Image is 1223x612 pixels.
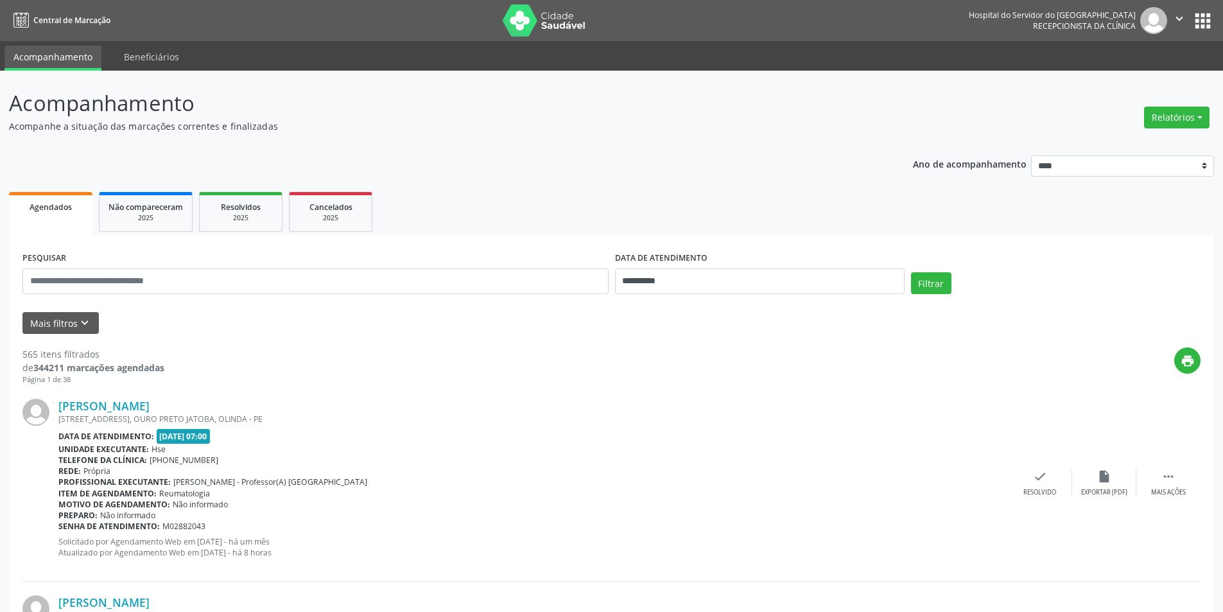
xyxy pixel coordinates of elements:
b: Motivo de agendamento: [58,499,170,510]
i:  [1172,12,1186,26]
label: PESQUISAR [22,249,66,268]
span: Agendados [30,202,72,213]
span: Reumatologia [159,488,210,499]
i: print [1181,354,1195,368]
b: Senha de atendimento: [58,521,160,532]
a: Acompanhamento [4,46,101,71]
span: Não informado [100,510,155,521]
i:  [1161,469,1175,484]
div: Página 1 de 38 [22,374,164,385]
i: keyboard_arrow_down [78,316,92,330]
b: Rede: [58,466,81,476]
div: 2025 [299,213,363,223]
button:  [1167,7,1192,34]
div: 2025 [209,213,273,223]
button: Filtrar [911,272,951,294]
b: Preparo: [58,510,98,521]
p: Solicitado por Agendamento Web em [DATE] - há um mês Atualizado por Agendamento Web em [DATE] - h... [58,536,1008,558]
img: img [1140,7,1167,34]
b: Profissional executante: [58,476,171,487]
span: Central de Marcação [33,15,110,26]
strong: 344211 marcações agendadas [33,362,164,374]
a: [PERSON_NAME] [58,399,150,413]
div: [STREET_ADDRESS], OURO PRETO JATOBA, OLINDA - PE [58,414,1008,424]
label: DATA DE ATENDIMENTO [615,249,707,268]
a: Beneficiários [115,46,188,68]
span: Própria [83,466,110,476]
span: Resolvidos [221,202,261,213]
span: Não compareceram [108,202,183,213]
p: Acompanhe a situação das marcações correntes e finalizadas [9,119,853,133]
div: Exportar (PDF) [1081,488,1127,497]
span: M02882043 [162,521,205,532]
p: Acompanhamento [9,87,853,119]
p: Ano de acompanhamento [913,155,1027,171]
b: Data de atendimento: [58,431,154,442]
div: 2025 [108,213,183,223]
a: Central de Marcação [9,10,110,31]
b: Item de agendamento: [58,488,157,499]
img: img [22,399,49,426]
a: [PERSON_NAME] [58,595,150,609]
b: Telefone da clínica: [58,455,147,466]
span: [DATE] 07:00 [157,429,211,444]
span: [PHONE_NUMBER] [150,455,218,466]
span: [PERSON_NAME] - Professor(A) [GEOGRAPHIC_DATA] [173,476,367,487]
span: Não informado [173,499,228,510]
button: print [1174,347,1201,374]
div: Mais ações [1151,488,1186,497]
button: apps [1192,10,1214,32]
span: Hse [152,444,166,455]
button: Relatórios [1144,107,1210,128]
button: Mais filtroskeyboard_arrow_down [22,312,99,335]
span: Cancelados [309,202,352,213]
div: de [22,361,164,374]
i: check [1033,469,1047,484]
div: 565 itens filtrados [22,347,164,361]
span: Recepcionista da clínica [1033,21,1136,31]
i: insert_drive_file [1097,469,1111,484]
b: Unidade executante: [58,444,149,455]
div: Hospital do Servidor do [GEOGRAPHIC_DATA] [969,10,1136,21]
div: Resolvido [1023,488,1056,497]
